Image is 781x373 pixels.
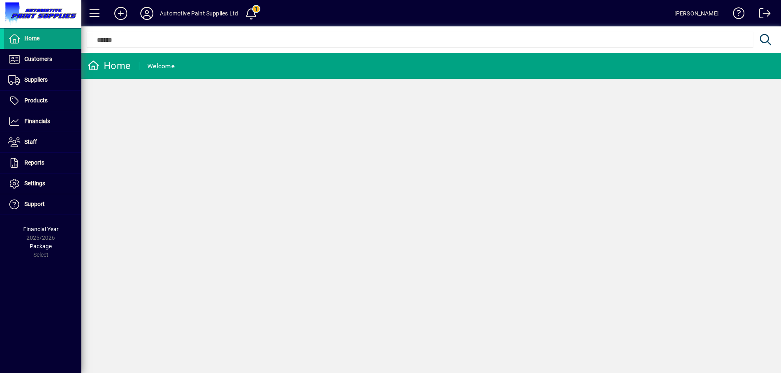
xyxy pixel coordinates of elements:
[24,97,48,104] span: Products
[24,180,45,186] span: Settings
[87,59,131,72] div: Home
[24,35,39,41] span: Home
[4,173,81,194] a: Settings
[24,201,45,207] span: Support
[24,159,44,166] span: Reports
[4,49,81,69] a: Customers
[24,118,50,124] span: Financials
[24,56,52,62] span: Customers
[4,132,81,152] a: Staff
[24,139,37,145] span: Staff
[30,243,52,249] span: Package
[23,226,59,232] span: Financial Year
[134,6,160,21] button: Profile
[727,2,745,28] a: Knowledge Base
[674,7,719,20] div: [PERSON_NAME]
[24,76,48,83] span: Suppliers
[108,6,134,21] button: Add
[4,91,81,111] a: Products
[160,7,238,20] div: Automotive Paint Supplies Ltd
[753,2,771,28] a: Logout
[4,194,81,215] a: Support
[4,153,81,173] a: Reports
[147,60,175,73] div: Welcome
[4,70,81,90] a: Suppliers
[4,111,81,132] a: Financials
